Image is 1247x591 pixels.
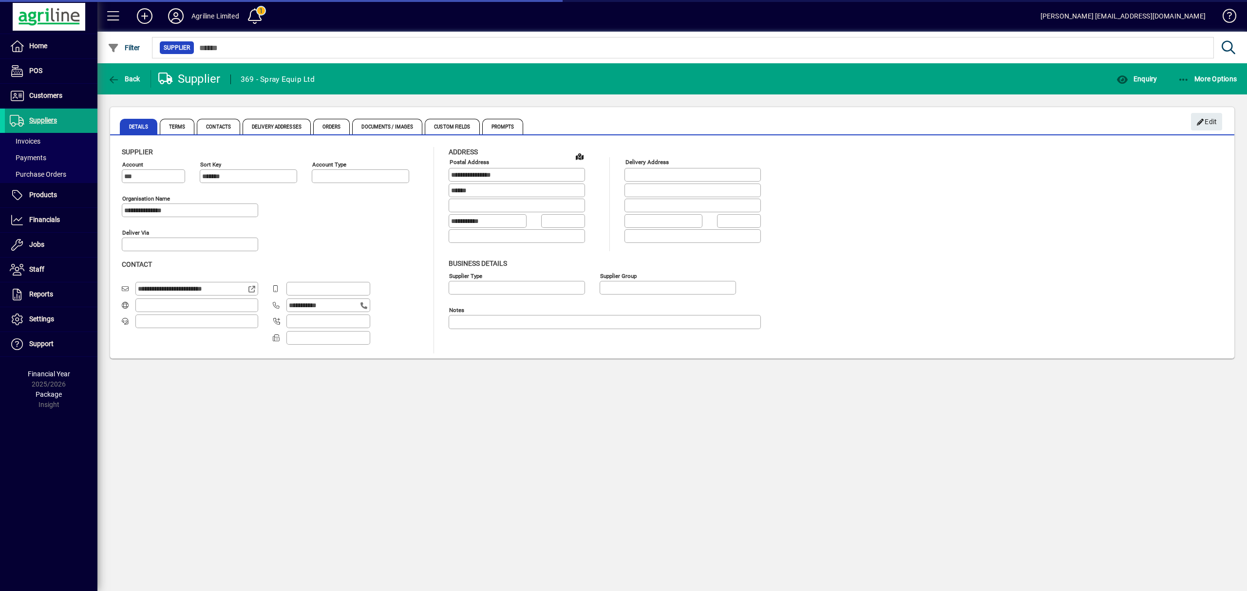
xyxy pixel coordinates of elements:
a: Purchase Orders [5,166,97,183]
span: Products [29,191,57,199]
a: Customers [5,84,97,108]
mat-label: Notes [449,306,464,313]
span: Address [449,148,478,156]
span: Orders [313,119,350,134]
span: Settings [29,315,54,323]
span: Documents / Images [352,119,422,134]
mat-label: Account [122,161,143,168]
button: More Options [1175,70,1240,88]
span: Suppliers [29,116,57,124]
span: Edit [1196,114,1217,130]
a: Invoices [5,133,97,149]
a: View on map [572,148,587,164]
a: Reports [5,282,97,307]
div: 369 - Spray Equip Ltd [241,72,315,87]
button: Add [129,7,160,25]
app-page-header-button: Back [97,70,151,88]
span: Filter [108,44,140,52]
span: More Options [1178,75,1237,83]
span: Jobs [29,240,44,248]
div: Supplier [158,71,221,87]
a: Knowledge Base [1215,2,1235,34]
button: Back [105,70,143,88]
span: Reports [29,290,53,298]
mat-label: Deliver via [122,229,149,236]
a: Support [5,332,97,356]
span: Contacts [197,119,240,134]
span: Details [120,119,157,134]
span: POS [29,67,42,74]
span: Customers [29,92,62,99]
span: Financials [29,216,60,223]
span: Payments [10,154,46,162]
div: Agriline Limited [191,8,239,24]
a: Settings [5,307,97,332]
button: Edit [1191,113,1222,130]
span: Enquiry [1116,75,1157,83]
span: Supplier [164,43,190,53]
span: Contact [122,260,152,268]
a: Payments [5,149,97,166]
button: Profile [160,7,191,25]
mat-label: Sort key [200,161,221,168]
a: Staff [5,258,97,282]
a: Home [5,34,97,58]
mat-label: Account Type [312,161,346,168]
span: Home [29,42,47,50]
mat-label: Supplier group [600,272,637,279]
a: Products [5,183,97,207]
span: Back [108,75,140,83]
div: [PERSON_NAME] [EMAIL_ADDRESS][DOMAIN_NAME] [1040,8,1206,24]
a: POS [5,59,97,83]
mat-label: Organisation name [122,195,170,202]
span: Prompts [482,119,524,134]
button: Filter [105,39,143,56]
span: Support [29,340,54,348]
span: Package [36,390,62,398]
span: Purchase Orders [10,170,66,178]
span: Supplier [122,148,153,156]
span: Financial Year [28,370,70,378]
button: Enquiry [1114,70,1159,88]
mat-label: Supplier type [449,272,482,279]
a: Financials [5,208,97,232]
span: Delivery Addresses [243,119,311,134]
span: Business details [449,259,507,267]
span: Staff [29,265,44,273]
span: Terms [160,119,195,134]
span: Invoices [10,137,40,145]
a: Jobs [5,233,97,257]
span: Custom Fields [425,119,479,134]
